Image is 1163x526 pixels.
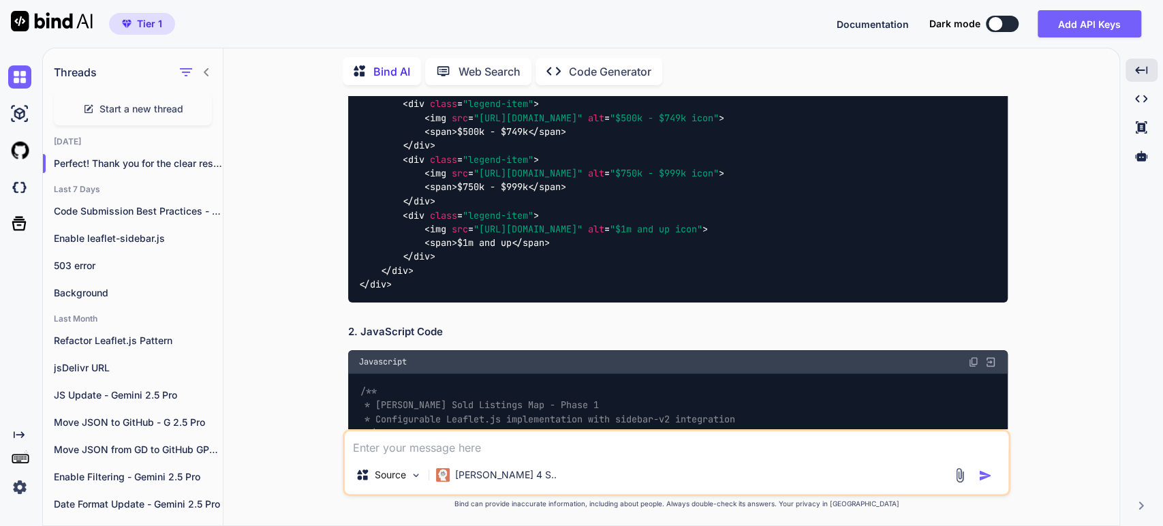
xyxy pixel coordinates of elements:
[424,125,457,138] span: < >
[403,97,539,110] span: < = >
[569,63,651,80] p: Code Generator
[474,167,583,179] span: "[URL][DOMAIN_NAME]"
[539,181,561,194] span: span
[348,324,1008,340] h2: 2. JavaScript Code
[54,286,223,300] p: Background
[54,259,223,273] p: 503 error
[474,112,583,124] span: "[URL][DOMAIN_NAME]"
[978,469,992,482] img: icon
[436,468,450,482] img: Claude 4 Sonnet
[408,209,424,221] span: div
[375,468,406,482] p: Source
[410,469,422,481] img: Pick Models
[474,223,583,235] span: "[URL][DOMAIN_NAME]"
[408,153,424,166] span: div
[54,361,223,375] p: jsDelivr URL
[463,153,533,166] span: "legend-item"
[610,167,719,179] span: "$750k - $999k icon"
[370,279,386,291] span: div
[452,223,468,235] span: src
[359,279,392,291] span: </ >
[424,223,708,235] span: < = = >
[414,195,430,207] span: div
[523,236,544,249] span: span
[424,167,724,179] span: < = = >
[43,136,223,147] h2: [DATE]
[8,476,31,499] img: settings
[54,416,223,429] p: Move JSON to GitHub - G 2.5 Pro
[11,11,93,31] img: Bind AI
[403,140,435,152] span: </ >
[8,65,31,89] img: chat
[403,251,435,263] span: </ >
[8,102,31,125] img: ai-studio
[984,356,997,368] img: Open in Browser
[430,97,457,110] span: class
[528,181,566,194] span: </ >
[837,17,909,31] button: Documentation
[430,209,457,221] span: class
[588,167,604,179] span: alt
[408,97,424,110] span: div
[381,264,414,277] span: </ >
[109,13,175,35] button: premiumTier 1
[837,18,909,30] span: Documentation
[452,167,468,179] span: src
[8,176,31,199] img: darkCloudIdeIcon
[122,20,131,28] img: premium
[430,167,446,179] span: img
[54,204,223,218] p: Code Submission Best Practices - [PERSON_NAME] 4.0
[54,64,97,80] h1: Threads
[424,112,724,124] span: < = = >
[430,236,452,249] span: span
[430,125,452,138] span: span
[588,223,604,235] span: alt
[424,181,457,194] span: < >
[54,497,223,511] p: Date Format Update - Gemini 2.5 Pro
[359,356,407,367] span: Javascript
[968,356,979,367] img: copy
[54,443,223,457] p: Move JSON from GD to GitHub GPT -4o
[392,264,408,277] span: div
[137,17,162,31] span: Tier 1
[539,125,561,138] span: span
[343,499,1010,509] p: Bind can provide inaccurate information, including about people. Always double-check its answers....
[929,17,980,31] span: Dark mode
[459,63,521,80] p: Web Search
[8,139,31,162] img: githubLight
[403,153,539,166] span: < = >
[452,112,468,124] span: src
[463,209,533,221] span: "legend-item"
[455,468,557,482] p: [PERSON_NAME] 4 S..
[610,112,719,124] span: "$500k - $749k icon"
[463,97,533,110] span: "legend-item"
[43,184,223,195] h2: Last 7 Days
[1038,10,1141,37] button: Add API Keys
[414,140,430,152] span: div
[54,334,223,347] p: Refactor Leaflet.js Pattern
[952,467,967,483] img: attachment
[414,251,430,263] span: div
[43,313,223,324] h2: Last Month
[430,223,446,235] span: img
[54,232,223,245] p: Enable leaflet-sidebar.js
[373,63,410,80] p: Bind AI
[403,209,539,221] span: < = >
[403,195,435,207] span: </ >
[588,112,604,124] span: alt
[54,157,223,170] p: Perfect! Thank you for the clear respons...
[512,236,550,249] span: </ >
[610,223,702,235] span: "$1m and up icon"
[54,470,223,484] p: Enable Filtering - Gemini 2.5 Pro
[430,181,452,194] span: span
[99,102,183,116] span: Start a new thread
[424,236,457,249] span: < >
[430,112,446,124] span: img
[528,125,566,138] span: </ >
[430,153,457,166] span: class
[54,388,223,402] p: JS Update - Gemini 2.5 Pro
